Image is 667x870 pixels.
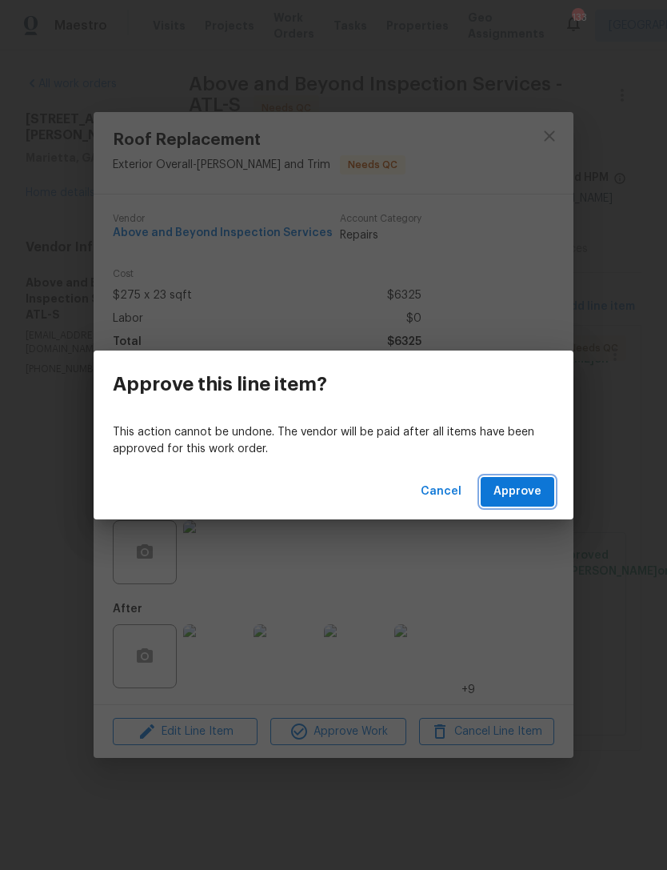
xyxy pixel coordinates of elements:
[481,477,554,507] button: Approve
[414,477,468,507] button: Cancel
[493,482,541,502] span: Approve
[421,482,461,502] span: Cancel
[113,373,327,395] h3: Approve this line item?
[113,424,554,458] p: This action cannot be undone. The vendor will be paid after all items have been approved for this...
